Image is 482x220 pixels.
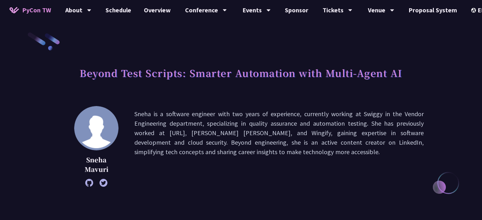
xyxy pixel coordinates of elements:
img: Home icon of PyCon TW 2025 [10,7,19,13]
a: PyCon TW [3,2,57,18]
p: Sneha is a software engineer with two years of experience, currently working at Swiggy in the Ven... [134,109,424,184]
h1: Beyond Test Scripts: Smarter Automation with Multi-Agent AI [80,63,402,82]
p: Sneha Mavuri [74,155,119,174]
img: Sneha Mavuri [74,106,119,150]
img: Locale Icon [471,8,478,13]
span: PyCon TW [22,5,51,15]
